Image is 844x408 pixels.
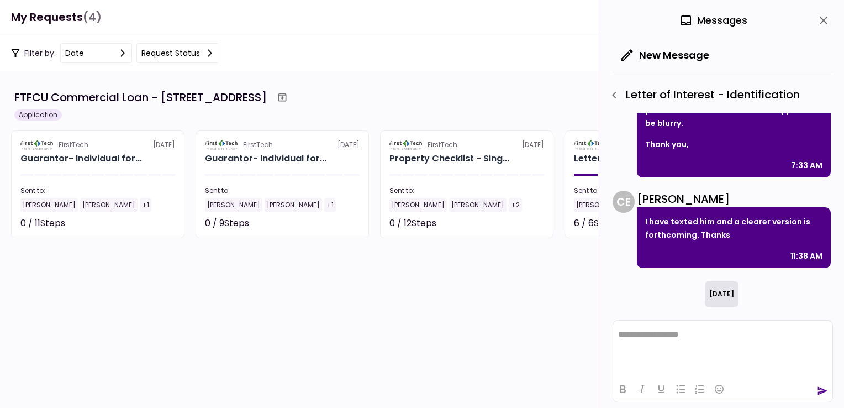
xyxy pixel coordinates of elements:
div: [PERSON_NAME] [205,198,262,212]
div: Sent to: [574,186,729,196]
div: Messages [679,12,747,29]
div: 0 / 9 Steps [205,217,249,230]
div: 6 / 6 Steps [574,217,619,230]
div: date [65,47,84,59]
div: 0 / 11 Steps [20,217,65,230]
p: I have texted him and a clearer version is forthcoming. Thanks [645,215,822,242]
div: 7:33 AM [791,159,822,172]
div: [PERSON_NAME] [637,191,831,207]
div: [PERSON_NAME] [574,198,631,212]
div: [DATE] [20,140,175,150]
button: Bold [613,381,632,397]
div: Letter of Interest - Identification [605,86,833,104]
div: [PERSON_NAME] [389,198,447,212]
button: Italic [632,381,651,397]
div: [PERSON_NAME] [265,198,322,212]
div: [PERSON_NAME] [20,198,78,212]
div: FirstTech [59,140,88,150]
div: Not started [125,217,175,230]
span: (4) [83,6,102,29]
div: C E [613,315,635,337]
img: Partner logo [20,140,54,150]
button: Underline [652,381,671,397]
button: date [60,43,132,63]
div: [DATE] [705,281,739,307]
div: [DATE] [205,140,360,150]
div: FTFCU Commercial Loan - [STREET_ADDRESS] [14,89,267,106]
button: send [817,385,828,396]
div: +2 [509,198,522,212]
button: Numbered list [690,381,709,397]
img: Partner logo [205,140,239,150]
div: Sent to: [389,186,544,196]
div: +1 [140,198,151,212]
div: Sent to: [205,186,360,196]
div: 0 / 12 Steps [389,217,436,230]
button: Emojis [710,381,729,397]
button: Request status [136,43,219,63]
div: Filter by: [11,43,219,63]
button: Archive workflow [272,87,292,107]
div: FirstTech [243,140,273,150]
div: [DATE] [574,140,729,150]
div: [PERSON_NAME] [449,198,507,212]
div: FirstTech [428,140,457,150]
div: Property Checklist - Single Tenant for SPECIALTY PROPERTIES LLC 1151-B Hospital Wy, Pocatello, ID [389,152,509,165]
div: Not started [494,217,544,230]
div: Not started [310,217,360,230]
div: Sent to: [20,186,175,196]
div: Guarantor- Individual for SPECIALTY PROPERTIES LLC Charles Eldredge [205,152,326,165]
div: 11:38 AM [790,249,822,263]
div: C E [613,191,635,213]
div: Guarantor- Individual for SPECIALTY PROPERTIES LLC Scot Halladay [20,152,142,165]
button: Bullet list [671,381,690,397]
div: [DATE] [389,140,544,150]
img: Partner logo [389,140,423,150]
button: close [814,11,833,30]
div: Letter of Interest for SPECIALTY PROPERTIES LLC 1151-B Hospital Way Pocatello [574,152,687,165]
img: Partner logo [574,140,608,150]
div: +1 [324,198,336,212]
div: Application [14,109,62,121]
iframe: Rich Text Area [613,321,832,376]
p: Thank you, [645,138,822,151]
button: New Message [613,41,718,70]
h1: My Requests [11,6,102,29]
div: [PERSON_NAME] [80,198,138,212]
